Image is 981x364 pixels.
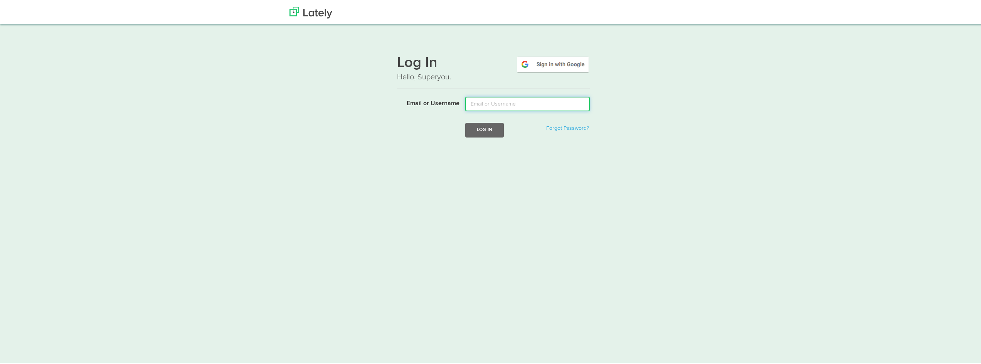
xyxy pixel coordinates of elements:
img: Lately [289,6,332,17]
img: google-signin.png [516,54,590,72]
h1: Log In [397,54,590,70]
a: Forgot Password? [546,124,589,130]
p: Hello, Superyou. [397,70,590,82]
label: Email or Username [391,96,459,107]
input: Email or Username [465,96,590,110]
button: Log In [465,122,504,136]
